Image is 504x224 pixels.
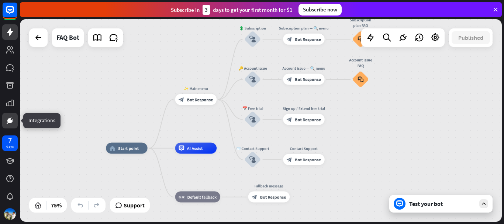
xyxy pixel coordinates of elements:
[124,199,145,211] span: Support
[260,194,286,200] span: Bot Response
[295,157,321,162] span: Bot Response
[249,36,256,42] i: block_user_input
[49,199,64,211] div: 75%
[236,146,269,151] div: 📨 Contact Support
[118,145,139,151] span: Start point
[187,97,213,102] span: Bot Response
[171,5,293,15] div: Subscribe in days to get your first month for $1
[244,183,294,189] div: Fallback message
[187,145,203,151] span: AI Assist
[249,156,256,163] i: block_user_input
[179,97,184,102] i: block_bot_response
[236,106,269,111] div: 📅 Free trial
[110,145,115,151] i: home_2
[287,37,292,42] i: block_bot_response
[279,25,329,31] div: Subscription plan — 🔍 menu
[187,194,217,200] span: Default fallback
[452,31,490,44] button: Published
[56,28,79,47] div: FAQ Bot
[252,194,257,200] i: block_bot_response
[358,76,363,83] i: block_faq
[171,86,221,91] div: ✨ Main menu
[279,106,329,111] div: Sign up / Extend free trial
[279,65,329,71] div: Account issue — 🔍 menu
[179,194,184,200] i: block_fallback
[295,117,321,122] span: Bot Response
[295,37,321,42] span: Bot Response
[236,25,269,31] div: 💲 Subscription
[298,4,342,15] div: Subscribe now
[287,76,292,82] i: block_bot_response
[2,135,18,151] a: 7 days
[6,3,28,25] button: Open LiveChat chat widget
[279,146,329,151] div: Contact Support
[287,117,292,122] i: block_bot_response
[249,76,256,83] i: block_user_input
[8,137,12,144] div: 7
[236,65,269,71] div: 🔑 Account issue
[348,57,373,68] div: Account issue FAQ
[295,76,321,82] span: Bot Response
[6,144,14,149] div: days
[358,36,363,42] i: block_faq
[203,5,210,15] div: 3
[249,116,256,123] i: block_user_input
[409,200,476,207] div: Test your bot
[348,17,373,28] div: Subscription plan FAQ
[287,157,292,162] i: block_bot_response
